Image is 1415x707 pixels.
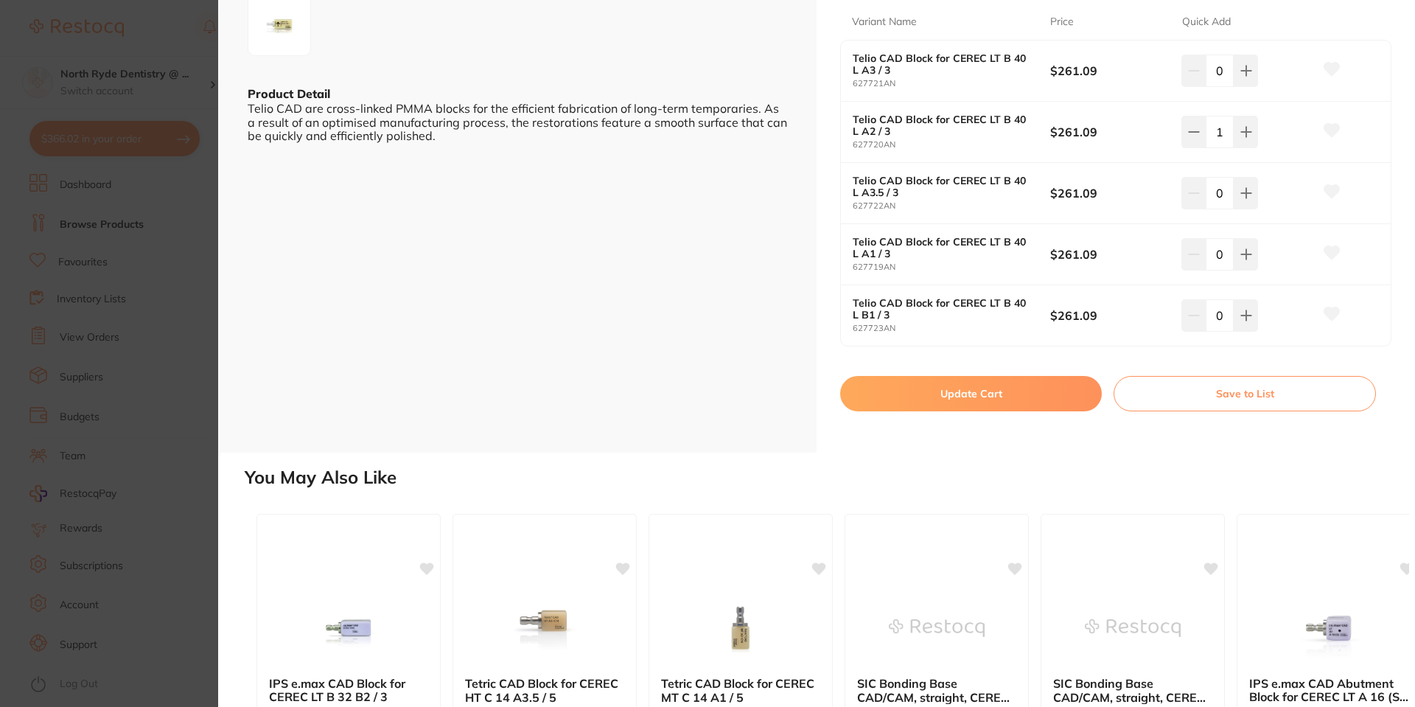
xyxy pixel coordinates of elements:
[853,262,1050,272] small: 627719AN
[248,86,330,101] b: Product Detail
[853,324,1050,333] small: 627723AN
[1050,185,1169,201] b: $261.09
[301,591,396,665] img: IPS e.max CAD Block for CEREC LT B 32 B2 / 3
[1050,15,1074,29] p: Price
[853,79,1050,88] small: 627721AN
[1050,246,1169,262] b: $261.09
[465,677,624,704] b: Tetric CAD Block for CEREC HT C 14 A3.5 / 5
[1085,591,1181,665] img: SIC Bonding Base CAD/CAM, straight, CEREC 3.3 Blue GH 0.3
[853,297,1030,321] b: Telio CAD Block for CEREC LT B 40 L B1 / 3
[840,376,1102,411] button: Update Cart
[1182,15,1231,29] p: Quick Add
[1249,677,1408,704] b: IPS e.max CAD Abutment Block for CEREC LT A 16 (S) B2 / 5
[1050,307,1169,324] b: $261.09
[1281,591,1377,665] img: IPS e.max CAD Abutment Block for CEREC LT A 16 (S) B2 / 5
[1114,376,1376,411] button: Save to List
[248,102,787,142] div: Telio CAD are cross-linked PMMA blocks for the efficient fabrication of long-term temporaries. As...
[889,591,985,665] img: SIC Bonding Base CAD/CAM, straight, CEREC 3.3 Blue GH 3.0
[1050,124,1169,140] b: $261.09
[497,591,593,665] img: Tetric CAD Block for CEREC HT C 14 A3.5 / 5
[269,677,428,704] b: IPS e.max CAD Block for CEREC LT B 32 B2 / 3
[853,175,1030,198] b: Telio CAD Block for CEREC LT B 40 L A3.5 / 3
[1050,63,1169,79] b: $261.09
[853,201,1050,211] small: 627722AN
[853,140,1050,150] small: 627720AN
[661,677,820,704] b: Tetric CAD Block for CEREC MT C 14 A1 / 5
[1053,677,1212,704] b: SIC Bonding Base CAD/CAM, straight, CEREC 3.3 Blue GH 0.3
[853,236,1030,260] b: Telio CAD Block for CEREC LT B 40 L A1 / 3
[853,52,1030,76] b: Telio CAD Block for CEREC LT B 40 L A3 / 3
[852,15,917,29] p: Variant Name
[857,677,1016,704] b: SIC Bonding Base CAD/CAM, straight, CEREC 3.3 Blue GH 3.0
[245,467,1409,488] h2: You May Also Like
[693,591,789,665] img: Tetric CAD Block for CEREC MT C 14 A1 / 5
[853,114,1030,137] b: Telio CAD Block for CEREC LT B 40 L A2 / 3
